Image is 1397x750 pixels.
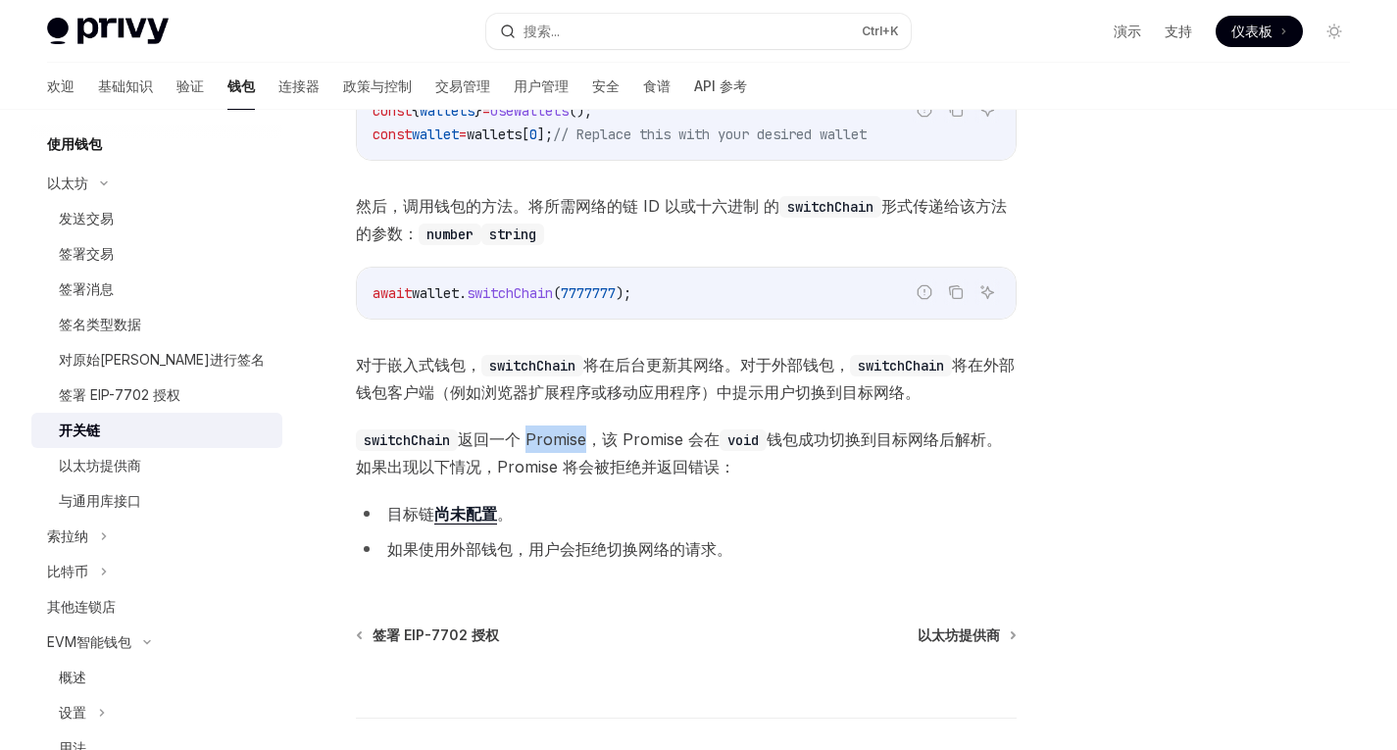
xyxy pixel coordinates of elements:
a: 交易管理 [435,63,490,110]
font: 签署消息 [59,280,114,297]
font: 对于嵌入式钱包， [356,355,481,375]
font: 开关链 [59,422,100,438]
span: = [482,102,490,120]
font: 安全 [592,77,620,94]
font: 然后，调用钱包的方法。将所需网络的链 ID 以 [356,196,680,216]
font: 签署 EIP-7702 授权 [373,626,499,643]
button: 询问人工智能 [974,97,1000,123]
font: 演示 [1114,23,1141,39]
font: 以太坊提供商 [918,626,1000,643]
a: 连接器 [278,63,320,110]
a: 签名类型数据 [31,307,282,342]
a: 概述 [31,660,282,695]
code: switchChain [850,355,952,376]
font: 搜索... [524,23,560,39]
a: 以太坊提供商 [31,448,282,483]
a: 签署消息 [31,272,282,307]
button: 询问人工智能 [974,279,1000,305]
font: 。 [497,504,513,524]
code: switchChain [779,196,881,218]
a: 签署交易 [31,236,282,272]
a: 基础知识 [98,63,153,110]
font: 如果使用外部钱包，用户会拒绝切换网络的请求。 [387,539,732,559]
button: 报告错误代码 [912,279,937,305]
font: 索拉纳 [47,527,88,544]
a: 其他连锁店 [31,589,282,625]
font: 政策与控制 [343,77,412,94]
span: await [373,284,412,302]
a: 签署 EIP-7702 授权 [31,377,282,413]
span: wallets [467,125,522,143]
span: // Replace this with your desired wallet [553,125,867,143]
font: 返回一个 Promise，该 Promise 会在 [458,429,720,449]
font: 其他连锁店 [47,598,116,615]
button: 复制代码块中的内容 [943,97,969,123]
span: useWallets [490,102,569,120]
font: API 参考 [694,77,747,94]
font: 签署交易 [59,245,114,262]
font: 连接器 [278,77,320,94]
font: 以太坊提供商 [59,457,141,474]
font: 签名类型数据 [59,316,141,332]
font: 钱包 [227,77,255,94]
font: 交易管理 [435,77,490,94]
span: (); [569,102,592,120]
span: wallets [420,102,474,120]
img: 灯光标志 [47,18,169,45]
font: 尚未配置 [434,504,497,524]
font: 使用钱包 [47,135,102,152]
a: 政策与控制 [343,63,412,110]
font: 与通用库接口 [59,492,141,509]
font: 支持 [1165,23,1192,39]
button: 切换暗模式 [1319,16,1350,47]
font: 验证 [176,77,204,94]
span: wallet [412,284,459,302]
button: 复制代码块中的内容 [943,279,969,305]
span: { [412,102,420,120]
code: string [481,224,544,245]
font: 基础知识 [98,77,153,94]
a: 发送交易 [31,201,282,236]
code: void [720,429,767,451]
font: 用户管理 [514,77,569,94]
span: const [373,125,412,143]
font: 将在后台更新其网络。对于外部钱包， [583,355,850,375]
a: 安全 [592,63,620,110]
a: 签署 EIP-7702 授权 [358,625,499,645]
font: 或十六进制 的 [680,196,779,216]
font: +K [882,24,899,38]
code: switchChain [356,429,458,451]
a: 仪表板 [1216,16,1303,47]
span: 0 [529,125,537,143]
span: ); [616,284,631,302]
button: 报告错误代码 [912,97,937,123]
font: 发送交易 [59,210,114,226]
a: 尚未配置 [434,504,497,525]
a: 食谱 [643,63,671,110]
a: 钱包 [227,63,255,110]
font: 设置 [59,704,86,721]
button: 搜索...Ctrl+K [486,14,910,49]
span: [ [522,125,529,143]
span: 7777777 [561,284,616,302]
code: number [419,224,481,245]
a: 演示 [1114,22,1141,41]
font: 以太坊 [47,175,88,191]
a: 与通用库接口 [31,483,282,519]
span: wallet [412,125,459,143]
span: ]; [537,125,553,143]
font: 对原始[PERSON_NAME]进行签名 [59,351,265,368]
font: Ctrl [862,24,882,38]
span: switchChain [467,284,553,302]
font: 比特币 [47,563,88,579]
font: 仪表板 [1231,23,1272,39]
a: 开关链 [31,413,282,448]
font: 欢迎 [47,77,75,94]
a: 验证 [176,63,204,110]
span: const [373,102,412,120]
font: 签署 EIP-7702 授权 [59,386,180,403]
font: 概述 [59,669,86,685]
span: = [459,125,467,143]
code: switchChain [481,355,583,376]
font: 食谱 [643,77,671,94]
